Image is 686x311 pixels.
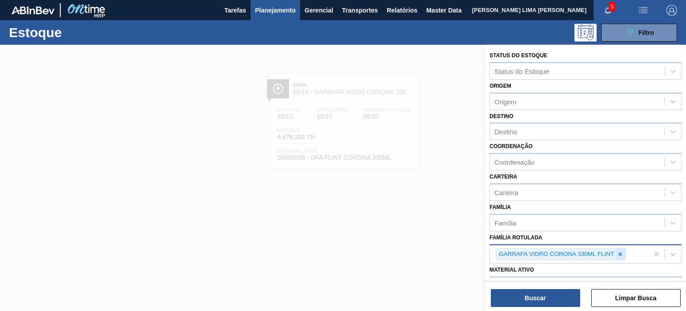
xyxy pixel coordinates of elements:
[387,5,417,16] span: Relatórios
[9,27,137,38] h1: Estoque
[489,83,511,89] label: Origem
[489,52,547,59] label: Status do Estoque
[426,5,461,16] span: Master Data
[639,29,654,36] span: Filtro
[305,5,333,16] span: Gerencial
[224,5,246,16] span: Tarefas
[494,98,516,105] div: Origem
[489,113,513,119] label: Destino
[342,5,378,16] span: Transportes
[638,5,648,16] img: userActions
[574,24,597,42] div: Pogramando: nenhum usuário selecionado
[489,174,517,180] label: Carteira
[494,67,549,75] div: Status do Estoque
[601,24,677,42] button: Filtro
[496,249,615,260] div: GARRAFA VIDRO CORONA 330ML FLINT
[494,188,518,196] div: Carteira
[255,5,296,16] span: Planejamento
[489,234,542,241] label: Família Rotulada
[666,5,677,16] img: Logout
[489,267,534,273] label: Material ativo
[494,128,517,136] div: Destino
[489,143,533,149] label: Coordenação
[594,4,622,17] button: Notificações
[489,204,511,210] label: Família
[12,6,54,14] img: TNhmsLtSVTkK8tSr43FrP2fwEKptu5GPRR3wAAAABJRU5ErkJggg==
[494,219,516,226] div: Família
[494,158,535,166] div: Coordenação
[609,2,615,12] span: 5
